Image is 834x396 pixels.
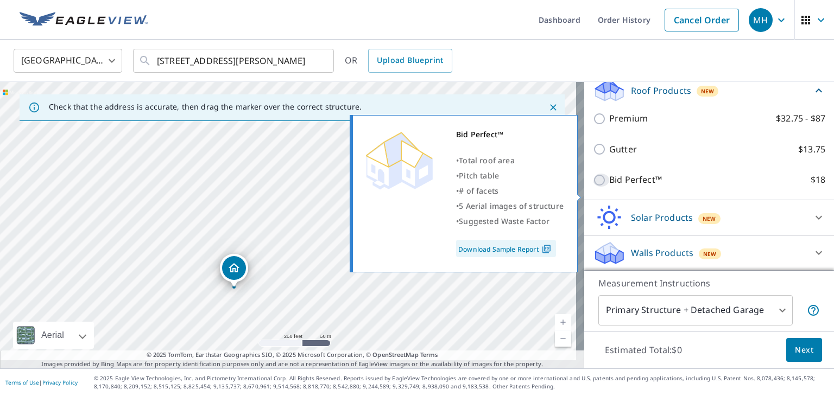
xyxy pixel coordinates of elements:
button: Next [786,338,822,362]
p: $32.75 - $87 [776,112,825,125]
span: # of facets [459,186,498,196]
span: Next [795,343,813,357]
span: Total roof area [459,155,515,165]
input: Search by address or latitude-longitude [157,46,312,76]
p: | [5,379,78,386]
p: Roof Products [631,84,691,97]
span: Suggested Waste Factor [459,216,549,226]
img: Pdf Icon [539,244,554,254]
a: Terms of Use [5,379,39,386]
img: EV Logo [20,12,148,28]
span: Upload Blueprint [377,54,443,67]
p: $18 [811,173,825,187]
div: [GEOGRAPHIC_DATA] [14,46,122,76]
a: Current Level 17, Zoom Out [555,330,571,347]
p: Measurement Instructions [598,277,820,290]
div: Dropped pin, building 1, Residential property, 3474 N Adams Rd Fayetteville, AR 72704 [220,254,248,288]
div: Bid Perfect™ [456,127,564,142]
p: Estimated Total: $0 [596,338,691,362]
a: Privacy Policy [42,379,78,386]
img: Premium [361,127,437,192]
a: Cancel Order [665,9,739,31]
span: New [701,87,715,95]
p: Solar Products [631,211,693,224]
p: Walls Products [631,246,693,259]
div: Roof ProductsNew [593,78,825,103]
a: Current Level 17, Zoom In [555,314,571,330]
div: • [456,214,564,229]
p: Premium [609,112,648,125]
div: • [456,168,564,183]
div: Primary Structure + Detached Garage [598,295,793,325]
p: $13.75 [798,143,825,156]
p: Gutter [609,143,637,156]
div: • [456,199,564,214]
div: Walls ProductsNew [593,240,825,266]
p: Bid Perfect™ [609,173,662,187]
div: Solar ProductsNew [593,205,825,231]
p: Check that the address is accurate, then drag the marker over the correct structure. [49,102,362,112]
div: Aerial [13,322,94,349]
span: © 2025 TomTom, Earthstar Geographics SIO, © 2025 Microsoft Corporation, © [147,350,438,360]
div: • [456,153,564,168]
div: Aerial [38,322,67,349]
a: OpenStreetMap [372,350,418,359]
p: © 2025 Eagle View Technologies, Inc. and Pictometry International Corp. All Rights Reserved. Repo... [94,374,829,391]
a: Terms [420,350,438,359]
a: Upload Blueprint [368,49,452,73]
div: • [456,183,564,199]
span: New [703,214,716,223]
a: Download Sample Report [456,240,556,257]
span: Your report will include the primary structure and a detached garage if one exists. [807,304,820,317]
button: Close [546,100,560,114]
span: 5 Aerial images of structure [459,201,564,211]
div: MH [749,8,773,32]
span: New [703,250,717,258]
div: OR [345,49,452,73]
span: Pitch table [459,170,499,181]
